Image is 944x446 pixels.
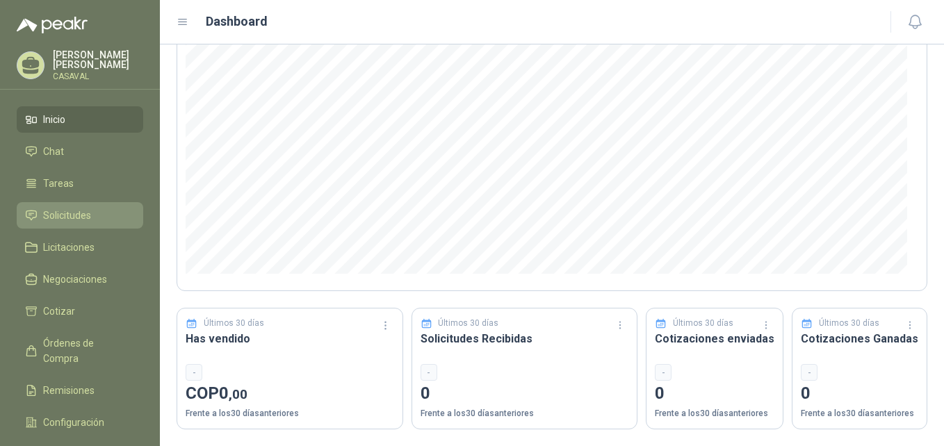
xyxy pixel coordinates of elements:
[43,304,75,319] span: Cotizar
[53,50,143,69] p: [PERSON_NAME] [PERSON_NAME]
[673,317,733,330] p: Últimos 30 días
[421,330,629,347] h3: Solicitudes Recibidas
[43,272,107,287] span: Negociaciones
[655,330,774,347] h3: Cotizaciones enviadas
[43,144,64,159] span: Chat
[438,317,498,330] p: Últimos 30 días
[186,381,394,407] p: COP
[17,234,143,261] a: Licitaciones
[17,330,143,372] a: Órdenes de Compra
[43,336,130,366] span: Órdenes de Compra
[801,407,918,420] p: Frente a los 30 días anteriores
[17,377,143,404] a: Remisiones
[421,407,629,420] p: Frente a los 30 días anteriores
[17,106,143,133] a: Inicio
[17,298,143,324] a: Cotizar
[186,364,202,381] div: -
[801,330,918,347] h3: Cotizaciones Ganadas
[17,138,143,165] a: Chat
[421,381,629,407] p: 0
[43,240,95,255] span: Licitaciones
[43,112,65,127] span: Inicio
[819,317,879,330] p: Últimos 30 días
[219,383,247,403] span: 0
[43,383,95,398] span: Remisiones
[53,72,143,81] p: CASAVAL
[17,202,143,229] a: Solicitudes
[655,381,774,407] p: 0
[43,208,91,223] span: Solicitudes
[229,386,247,402] span: ,00
[206,12,268,31] h1: Dashboard
[421,364,437,381] div: -
[186,407,394,420] p: Frente a los 30 días anteriores
[43,415,104,430] span: Configuración
[655,407,774,420] p: Frente a los 30 días anteriores
[655,364,672,381] div: -
[17,17,88,33] img: Logo peakr
[17,170,143,197] a: Tareas
[43,176,74,191] span: Tareas
[17,266,143,292] a: Negociaciones
[186,330,394,347] h3: Has vendido
[801,364,817,381] div: -
[17,409,143,436] a: Configuración
[204,317,264,330] p: Últimos 30 días
[801,381,918,407] p: 0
